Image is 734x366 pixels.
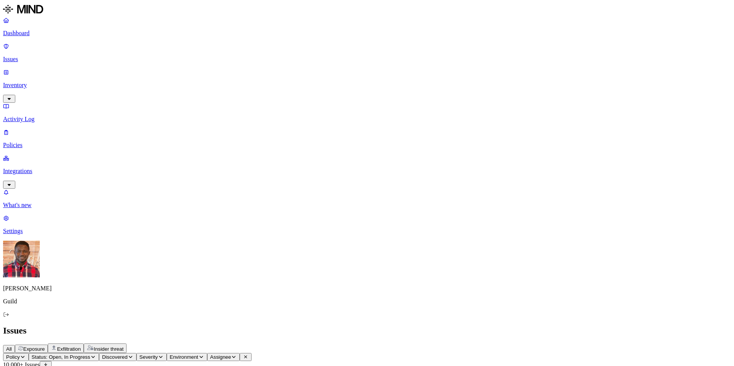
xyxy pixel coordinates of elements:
span: Exposure [23,346,45,352]
span: Environment [170,354,198,360]
a: Issues [3,43,731,63]
span: Insider threat [94,346,123,352]
a: Integrations [3,155,731,188]
a: Settings [3,215,731,235]
p: Issues [3,56,731,63]
span: Policy [6,354,20,360]
span: Exfiltration [57,346,81,352]
span: Severity [140,354,158,360]
img: MIND [3,3,43,15]
p: What's new [3,202,731,209]
p: Policies [3,142,731,149]
span: All [6,346,12,352]
a: Dashboard [3,17,731,37]
p: Dashboard [3,30,731,37]
p: Inventory [3,82,731,89]
a: Inventory [3,69,731,102]
p: Guild [3,298,731,305]
span: Discovered [102,354,128,360]
p: Activity Log [3,116,731,123]
h2: Issues [3,326,731,336]
a: Policies [3,129,731,149]
a: What's new [3,189,731,209]
img: Charles Sawadogo [3,241,40,277]
a: MIND [3,3,731,17]
span: Status: Open, In Progress [32,354,90,360]
p: Integrations [3,168,731,175]
a: Activity Log [3,103,731,123]
span: Assignee [210,354,231,360]
p: Settings [3,228,731,235]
